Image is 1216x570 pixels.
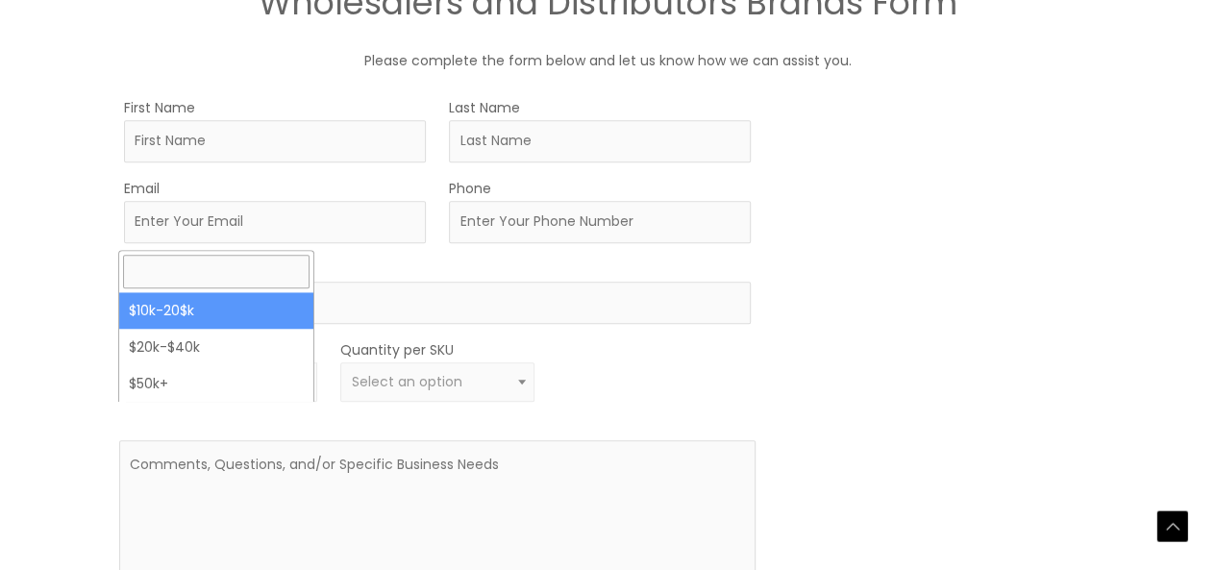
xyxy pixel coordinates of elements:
li: $10k-20$k [119,292,313,329]
p: Please complete the form below and let us know how we can assist you. [32,48,1185,73]
input: First Name [124,120,426,162]
label: Phone [449,176,491,201]
span: Select an option [352,372,462,391]
label: First Name [124,95,195,120]
li: $50k+ [119,365,313,402]
label: Email [124,176,160,201]
input: Enter Your Email [124,201,426,243]
input: Company Name [124,282,751,324]
li: $20k-$40k [119,329,313,365]
input: Last Name [449,120,751,162]
label: Last Name [449,95,520,120]
input: Enter Your Phone Number [449,201,751,243]
label: Quantity per SKU [340,337,454,362]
